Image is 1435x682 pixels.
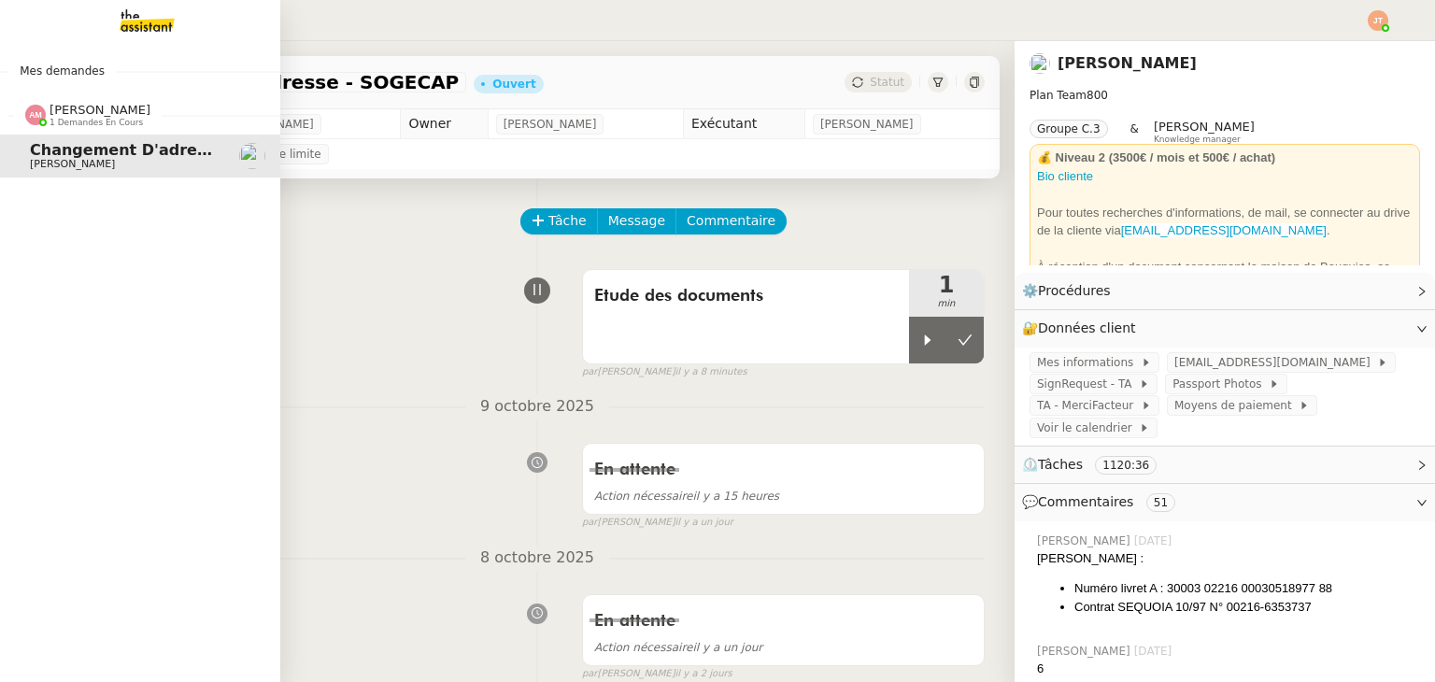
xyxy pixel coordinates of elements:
[1038,494,1133,509] span: Commentaires
[582,666,732,682] small: [PERSON_NAME]
[687,210,775,232] span: Commentaire
[1134,533,1176,549] span: [DATE]
[582,515,598,531] span: par
[675,208,787,234] button: Commentaire
[1037,258,1413,313] div: À réception d'un document concernant la maison de Bouquies, se référer à la procédure
[465,394,609,419] span: 9 octobre 2025
[1022,318,1144,339] span: 🔐
[1038,320,1136,335] span: Données client
[1030,120,1108,138] nz-tag: Groupe C.3
[594,490,779,503] span: il y a 15 heures
[675,515,733,531] span: il y a un jour
[1174,396,1299,415] span: Moyens de paiement
[1154,120,1255,144] app-user-label: Knowledge manager
[1130,120,1139,144] span: &
[1154,135,1241,145] span: Knowledge manager
[582,364,747,380] small: [PERSON_NAME]
[1087,89,1108,102] span: 800
[594,641,693,654] span: Action nécessaire
[1058,54,1197,72] a: [PERSON_NAME]
[1037,419,1139,437] span: Voir le calendrier
[1030,53,1050,74] img: users%2FoOAfvbuArpdbnMcWMpAFWnfObdI3%2Favatar%2F8c2f5da6-de65-4e06-b9c2-86d64bdc2f41
[548,210,587,232] span: Tâche
[1146,493,1175,512] nz-tag: 51
[1037,150,1275,164] strong: 💰 Niveau 2 (3500€ / mois et 500€ / achat)
[30,141,321,159] span: Changement d'adresse - SOGECAP
[1172,375,1269,393] span: Passport Photos
[1037,396,1141,415] span: TA - MerciFacteur
[594,613,675,630] span: En attente
[594,462,675,478] span: En attente
[1015,310,1435,347] div: 🔐Données client
[582,666,598,682] span: par
[1074,598,1420,617] li: Contrat SEQUOIA 10/97 N° 00216-6353737
[594,641,762,654] span: il y a un jour
[675,364,747,380] span: il y a 8 minutes
[909,296,984,312] span: min
[594,490,693,503] span: Action nécessaire
[520,208,598,234] button: Tâche
[8,62,116,80] span: Mes demandes
[1015,447,1435,483] div: ⏲️Tâches 1120:36
[1095,456,1157,475] nz-tag: 1120:36
[582,515,733,531] small: [PERSON_NAME]
[608,210,665,232] span: Message
[1174,353,1377,372] span: [EMAIL_ADDRESS][DOMAIN_NAME]
[1037,169,1093,183] a: Bio cliente
[1037,375,1139,393] span: SignRequest - TA
[465,546,609,571] span: 8 octobre 2025
[1121,223,1327,237] a: [EMAIL_ADDRESS][DOMAIN_NAME]
[239,143,265,169] img: users%2FoOAfvbuArpdbnMcWMpAFWnfObdI3%2Favatar%2F8c2f5da6-de65-4e06-b9c2-86d64bdc2f41
[50,118,143,128] span: 1 demandes en cours
[1015,484,1435,520] div: 💬Commentaires 51
[1037,204,1413,240] div: Pour toutes recherches d'informations, de mail, se connecter au drive de la cliente via .
[492,78,535,90] div: Ouvert
[30,158,115,170] span: [PERSON_NAME]
[50,103,150,117] span: [PERSON_NAME]
[1022,457,1172,472] span: ⏲️
[401,109,488,139] td: Owner
[1368,10,1388,31] img: svg
[1022,280,1119,302] span: ⚙️
[1074,579,1420,598] li: Numéro livret A : 30003 02216 00030518977 88
[1015,273,1435,309] div: ⚙️Procédures
[1134,643,1176,660] span: [DATE]
[504,115,597,134] span: [PERSON_NAME]
[820,115,914,134] span: [PERSON_NAME]
[594,282,898,310] span: Etude des documents
[675,666,732,682] span: il y a 2 jours
[870,76,904,89] span: Statut
[1037,643,1134,660] span: [PERSON_NAME]
[597,208,676,234] button: Message
[1038,457,1083,472] span: Tâches
[1022,494,1183,509] span: 💬
[1154,120,1255,134] span: [PERSON_NAME]
[1037,549,1420,568] div: [PERSON_NAME] :
[582,364,598,380] span: par
[1037,533,1134,549] span: [PERSON_NAME]
[683,109,804,139] td: Exécutant
[1030,89,1087,102] span: Plan Team
[1037,353,1141,372] span: Mes informations
[25,105,46,125] img: svg
[1038,283,1111,298] span: Procédures
[909,274,984,296] span: 1
[1037,660,1420,678] div: 6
